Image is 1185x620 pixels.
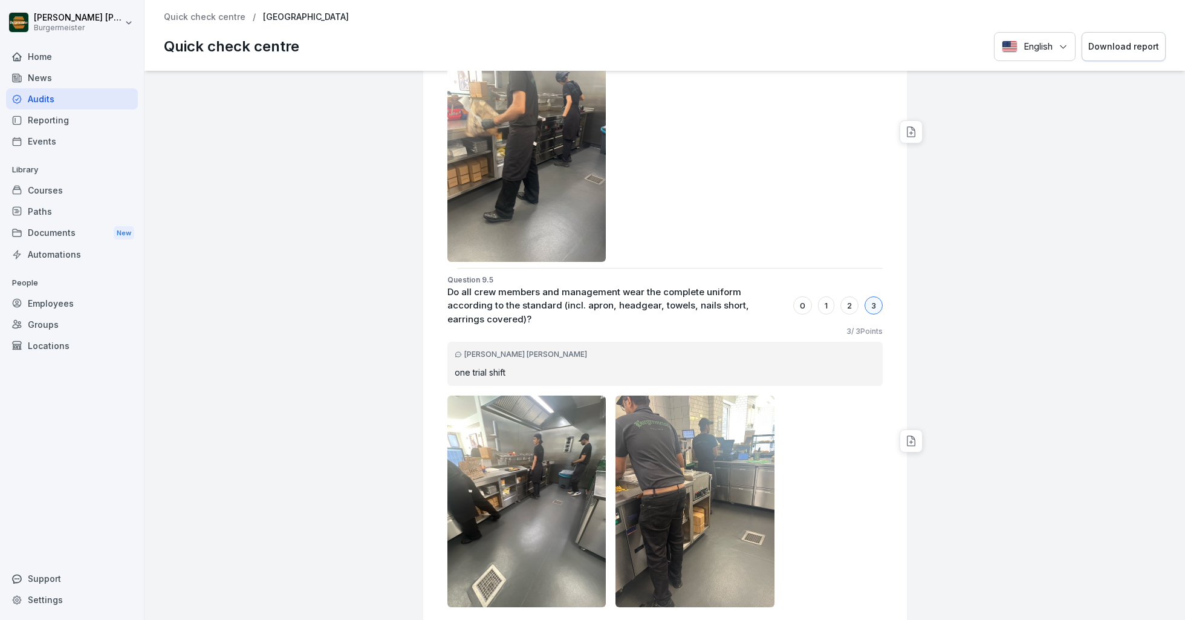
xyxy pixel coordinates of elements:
[447,275,883,286] p: Question 9.5
[447,286,787,327] p: Do all crew members and management wear the complete uniform according to the standard (incl. apr...
[114,226,134,240] div: New
[793,296,812,315] div: 0
[1082,32,1166,62] button: Download report
[6,335,138,356] a: Locations
[6,160,138,180] p: Library
[455,366,875,379] p: one trial shift
[6,589,138,610] a: Settings
[6,244,138,265] a: Automations
[6,109,138,131] a: Reporting
[6,293,138,314] a: Employees
[34,24,122,32] p: Burgermeister
[6,180,138,201] a: Courses
[447,50,606,262] img: zik4qwd9cr59tthi62qb20jq.png
[818,296,834,315] div: 1
[846,326,883,337] p: 3 / 3 Points
[6,201,138,222] a: Paths
[994,32,1076,62] button: Language
[455,349,875,360] div: [PERSON_NAME] [PERSON_NAME]
[263,12,349,22] p: [GEOGRAPHIC_DATA]
[6,568,138,589] div: Support
[6,273,138,293] p: People
[6,222,138,244] a: DocumentsNew
[6,88,138,109] a: Audits
[164,36,299,57] p: Quick check centre
[164,12,245,22] a: Quick check centre
[253,12,256,22] p: /
[840,296,859,315] div: 2
[1002,41,1018,53] img: English
[34,13,122,23] p: [PERSON_NAME] [PERSON_NAME] [PERSON_NAME]
[6,131,138,152] a: Events
[6,46,138,67] a: Home
[1024,40,1053,54] p: English
[615,396,774,607] img: orgkf767iqesii23p7ylfp5c.png
[1088,40,1159,53] div: Download report
[6,67,138,88] a: News
[447,396,606,607] img: fd3cwes65spzvafczgahnrz6.png
[6,222,138,244] div: Documents
[865,296,883,315] div: 3
[6,314,138,335] a: Groups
